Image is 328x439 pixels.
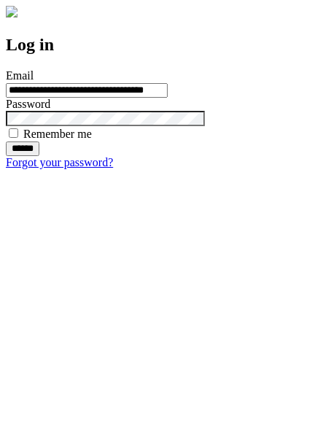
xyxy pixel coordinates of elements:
[6,6,17,18] img: logo-4e3dc11c47720685a147b03b5a06dd966a58ff35d612b21f08c02c0306f2b779.png
[6,156,113,168] a: Forgot your password?
[6,69,34,82] label: Email
[23,128,92,140] label: Remember me
[6,98,50,110] label: Password
[6,35,322,55] h2: Log in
